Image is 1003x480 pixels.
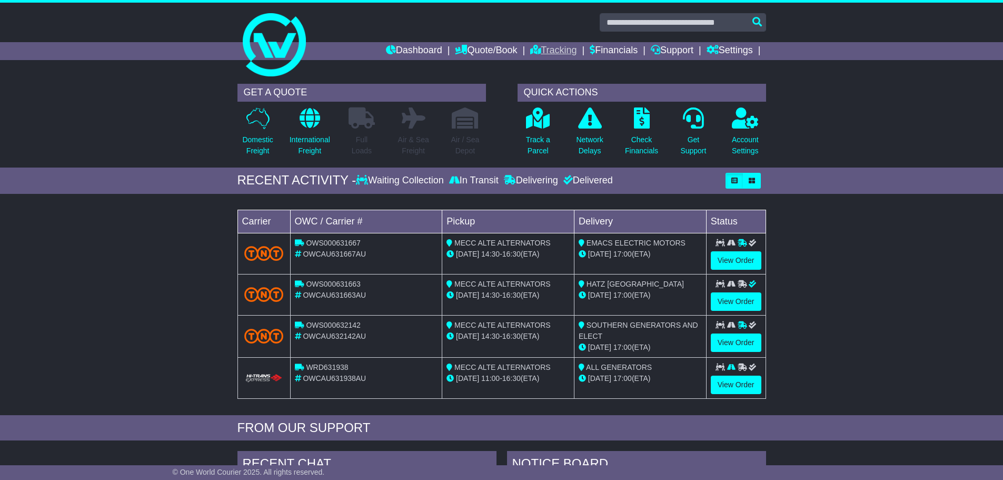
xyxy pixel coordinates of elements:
[526,134,550,156] p: Track a Parcel
[587,239,686,247] span: EMACS ELECTRIC MOTORS
[446,249,570,260] div: - (ETA)
[502,374,521,383] span: 16:30
[454,280,551,288] span: MECC ALTE ALTERNATORS
[303,291,366,299] span: OWCAU631663AU
[481,291,500,299] span: 14:30
[706,210,766,233] td: Status
[711,251,761,270] a: View Order
[579,249,702,260] div: (ETA)
[173,468,325,476] span: © One World Courier 2025. All rights reserved.
[290,210,442,233] td: OWC / Carrier #
[613,374,632,383] span: 17:00
[518,84,766,102] div: QUICK ACTIONS
[481,250,500,258] span: 14:30
[306,363,348,371] span: WRD631938
[590,42,638,60] a: Financials
[446,373,570,384] div: - (ETA)
[732,134,759,156] p: Account Settings
[237,173,356,188] div: RECENT ACTIVITY -
[561,175,613,187] div: Delivered
[349,134,375,156] p: Full Loads
[579,290,702,301] div: (ETA)
[456,291,479,299] span: [DATE]
[575,107,603,162] a: NetworkDelays
[454,321,551,329] span: MECC ALTE ALTERNATORS
[711,292,761,311] a: View Order
[303,374,366,383] span: OWCAU631938AU
[579,342,702,353] div: (ETA)
[446,290,570,301] div: - (ETA)
[507,451,766,479] div: NOTICE BOARD
[651,42,693,60] a: Support
[289,107,331,162] a: InternationalFreight
[306,321,361,329] span: OWS000632142
[587,280,684,288] span: HATZ [GEOGRAPHIC_DATA]
[711,334,761,352] a: View Order
[303,250,366,258] span: OWCAU631667AU
[244,329,284,343] img: TNT_Domestic.png
[244,374,284,384] img: HiTrans.png
[481,374,500,383] span: 11:00
[481,332,500,340] span: 14:30
[711,376,761,394] a: View Order
[237,84,486,102] div: GET A QUOTE
[237,420,766,436] div: FROM OUR SUPPORT
[455,42,517,60] a: Quote/Book
[456,374,479,383] span: [DATE]
[446,331,570,342] div: - (ETA)
[579,373,702,384] div: (ETA)
[588,374,611,383] span: [DATE]
[588,343,611,351] span: [DATE]
[731,107,759,162] a: AccountSettings
[306,239,361,247] span: OWS000631667
[613,291,632,299] span: 17:00
[624,107,659,162] a: CheckFinancials
[306,280,361,288] span: OWS000631663
[456,250,479,258] span: [DATE]
[454,239,551,247] span: MECC ALTE ALTERNATORS
[237,451,496,479] div: RECENT CHAT
[446,175,501,187] div: In Transit
[502,250,521,258] span: 16:30
[502,332,521,340] span: 16:30
[707,42,753,60] a: Settings
[451,134,480,156] p: Air / Sea Depot
[680,107,707,162] a: GetSupport
[454,363,551,371] span: MECC ALTE ALTERNATORS
[530,42,577,60] a: Tracking
[613,343,632,351] span: 17:00
[574,210,706,233] td: Delivery
[456,332,479,340] span: [DATE]
[303,332,366,340] span: OWCAU632142AU
[386,42,442,60] a: Dashboard
[290,134,330,156] p: International Freight
[242,107,273,162] a: DomesticFreight
[442,210,574,233] td: Pickup
[625,134,658,156] p: Check Financials
[588,291,611,299] span: [DATE]
[576,134,603,156] p: Network Delays
[502,291,521,299] span: 16:30
[237,210,290,233] td: Carrier
[356,175,446,187] div: Waiting Collection
[242,134,273,156] p: Domestic Freight
[398,134,429,156] p: Air & Sea Freight
[525,107,551,162] a: Track aParcel
[244,246,284,260] img: TNT_Domestic.png
[579,321,698,340] span: SOUTHERN GENERATORS AND ELECT
[680,134,706,156] p: Get Support
[613,250,632,258] span: 17:00
[244,287,284,301] img: TNT_Domestic.png
[586,363,652,371] span: ALL GENERATORS
[588,250,611,258] span: [DATE]
[501,175,561,187] div: Delivering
